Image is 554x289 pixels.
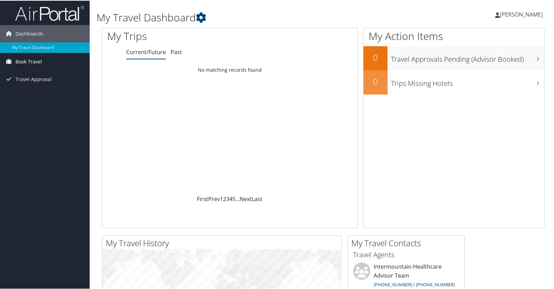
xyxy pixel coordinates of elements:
h2: 0 [363,75,387,87]
span: Book Travel [16,52,42,70]
a: Past [171,48,182,55]
span: Travel Approval [16,70,52,87]
a: Current/Future [126,48,166,55]
h1: My Travel Dashboard [97,10,399,24]
span: Dashboards [16,24,43,42]
a: 1 [220,195,223,202]
span: … [235,195,240,202]
a: Last [252,195,262,202]
a: 0Trips Missing Hotels [363,70,544,94]
span: [PERSON_NAME] [500,10,543,18]
h1: My Action Items [363,28,544,43]
a: 3 [226,195,229,202]
a: 2 [223,195,226,202]
td: No matching records found [102,63,357,76]
h1: My Trips [107,28,246,43]
a: [PERSON_NAME] [495,3,550,24]
a: 5 [232,195,235,202]
h2: 0 [363,51,387,63]
a: Prev [208,195,220,202]
a: Next [240,195,252,202]
a: 0Travel Approvals Pending (Advisor Booked) [363,46,544,70]
img: airportal-logo.png [15,4,84,21]
a: First [197,195,208,202]
a: [PHONE_NUMBER] / [PHONE_NUMBER] [374,281,455,287]
h2: My Travel History [106,237,341,248]
h3: Travel Agents [353,249,459,259]
a: 4 [229,195,232,202]
h2: My Travel Contacts [351,237,464,248]
h3: Trips Missing Hotels [391,74,544,88]
h3: Travel Approvals Pending (Advisor Booked) [391,50,544,63]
